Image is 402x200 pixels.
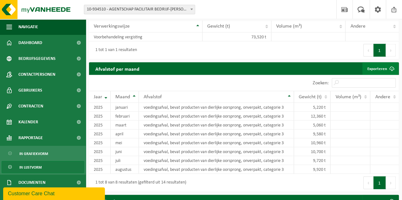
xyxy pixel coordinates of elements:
td: 9,720 t [294,156,331,165]
button: Previous [363,44,373,56]
span: Bedrijfsgegevens [18,51,56,67]
span: Navigatie [18,19,38,35]
td: 2025 [89,103,111,112]
td: augustus [111,165,139,174]
td: voedingsafval, bevat producten van dierlijke oorsprong, onverpakt, categorie 3 [139,120,294,129]
td: 2025 [89,147,111,156]
td: voedingsafval, bevat producten van dierlijke oorsprong, onverpakt, categorie 3 [139,138,294,147]
span: Andere [350,24,365,29]
button: Next [386,176,396,189]
td: juni [111,147,139,156]
span: Afvalstof [144,94,162,99]
label: Zoeken: [313,81,329,86]
td: 10,960 t [294,138,331,147]
h2: Afvalstof per maand [89,62,146,74]
span: 10-934510 - AGENTSCHAP FACILITAIR BEDRIJF-MARIE ELISABETH BELPAIREGEBOUW - BRUSSEL [84,5,195,14]
span: Volume (m³) [335,94,361,99]
a: In grafiekvorm [2,147,84,159]
td: januari [111,103,139,112]
a: In lijstvorm [2,161,84,173]
td: voedingsafval, bevat producten van dierlijke oorsprong, onverpakt, categorie 3 [139,129,294,138]
span: Gewicht (t) [207,24,230,29]
td: 2025 [89,138,111,147]
td: mei [111,138,139,147]
iframe: chat widget [3,186,106,200]
td: 9,580 t [294,129,331,138]
td: juli [111,156,139,165]
span: Jaar [94,94,102,99]
button: 1 [373,44,386,56]
span: Rapportage [18,130,43,146]
td: februari [111,112,139,120]
span: In grafiekvorm [19,148,48,160]
div: 1 tot 8 van 8 resultaten (gefilterd uit 14 resultaten) [92,177,186,188]
td: 10,700 t [294,147,331,156]
span: In lijstvorm [19,161,42,173]
span: Gewicht (t) [299,94,322,99]
td: voedingsafval, bevat producten van dierlijke oorsprong, onverpakt, categorie 3 [139,165,294,174]
button: Previous [363,176,373,189]
span: Contactpersonen [18,67,55,82]
td: voedingsafval, bevat producten van dierlijke oorsprong, onverpakt, categorie 3 [139,147,294,156]
td: 2025 [89,112,111,120]
button: 1 [373,176,386,189]
td: maart [111,120,139,129]
a: Exporteren [362,62,398,75]
button: Next [386,44,396,56]
div: 1 tot 1 van 1 resultaten [92,44,137,56]
td: voedingsafval, bevat producten van dierlijke oorsprong, onverpakt, categorie 3 [139,103,294,112]
span: Maand [115,94,130,99]
td: 2025 [89,156,111,165]
td: 5,060 t [294,120,331,129]
span: Kalender [18,114,38,130]
td: 9,920 t [294,165,331,174]
td: voedingsafval, bevat producten van dierlijke oorsprong, onverpakt, categorie 3 [139,112,294,120]
td: voedingsafval, bevat producten van dierlijke oorsprong, onverpakt, categorie 3 [139,156,294,165]
span: Contracten [18,98,43,114]
td: 73,520 t [202,32,271,41]
td: 12,360 t [294,112,331,120]
span: Documenten [18,175,45,190]
td: 2025 [89,120,111,129]
span: Dashboard [18,35,42,51]
span: Volume (m³) [276,24,302,29]
span: Andere [375,94,390,99]
td: april [111,129,139,138]
span: Gebruikers [18,82,42,98]
td: 2025 [89,129,111,138]
td: 2025 [89,165,111,174]
span: Verwerkingswijze [94,24,130,29]
td: Voorbehandeling vergisting [89,32,202,41]
td: 5,220 t [294,103,331,112]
